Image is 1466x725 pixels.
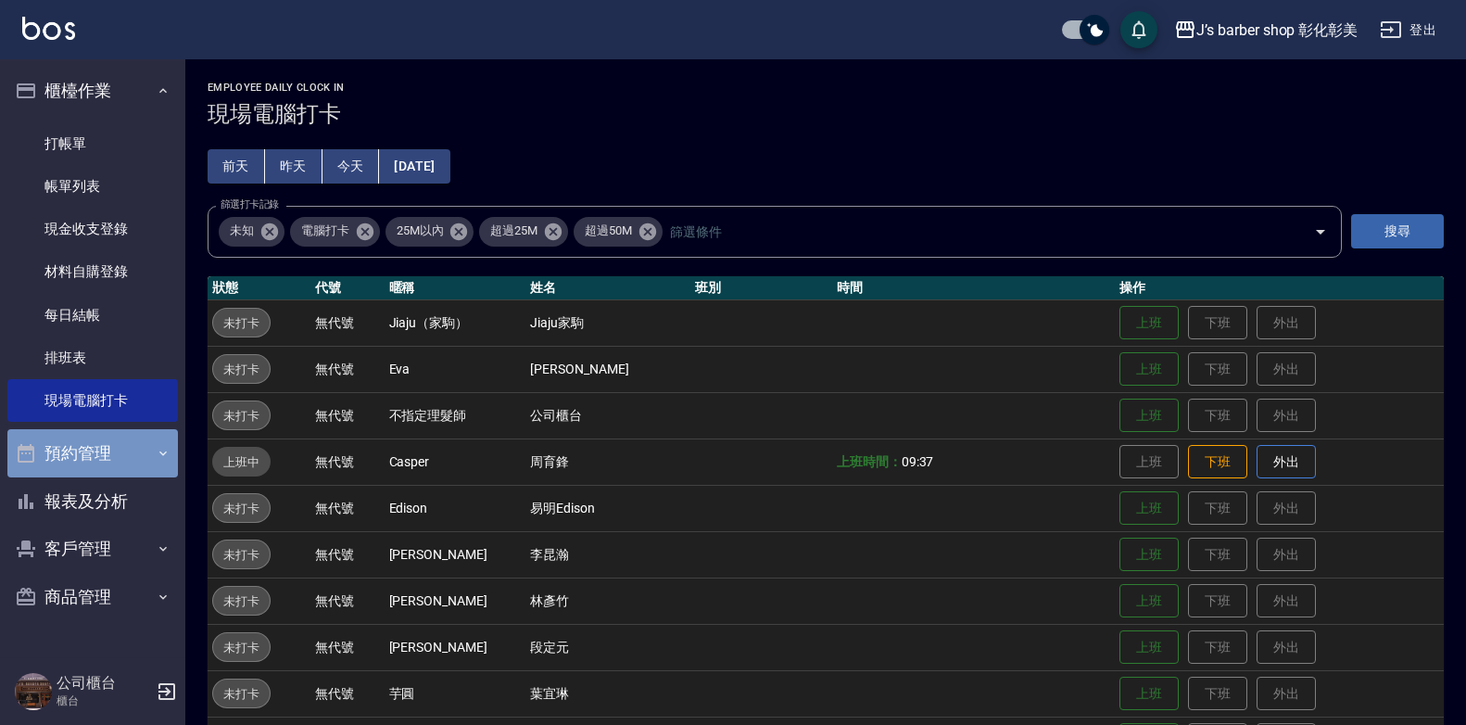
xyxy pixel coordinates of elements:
button: 上班 [1119,399,1179,433]
th: 操作 [1115,276,1444,300]
button: 上班 [1119,491,1179,526]
td: 無代號 [310,624,384,670]
button: 前天 [208,149,265,184]
td: [PERSON_NAME] [525,346,690,392]
span: 超過25M [479,222,549,240]
span: 未打卡 [213,591,270,611]
a: 帳單列表 [7,165,178,208]
button: 外出 [1257,445,1316,479]
div: 超過25M [479,217,568,247]
div: 25M以內 [385,217,474,247]
td: [PERSON_NAME] [385,578,526,624]
span: 電腦打卡 [290,222,360,240]
button: 商品管理 [7,573,178,621]
td: 公司櫃台 [525,392,690,439]
a: 每日結帳 [7,294,178,337]
a: 現場電腦打卡 [7,379,178,422]
button: save [1120,11,1157,48]
td: 無代號 [310,299,384,346]
td: 無代號 [310,439,384,485]
span: 未打卡 [213,638,270,657]
b: 上班時間： [837,454,902,469]
a: 打帳單 [7,122,178,165]
h5: 公司櫃台 [57,674,151,693]
span: 未打卡 [213,360,270,379]
button: J’s barber shop 彰化彰美 [1167,11,1365,49]
td: 無代號 [310,485,384,531]
button: 登出 [1372,13,1444,47]
div: 未知 [219,217,284,247]
span: 未打卡 [213,499,270,518]
span: 超過50M [574,222,643,240]
td: 林彥竹 [525,578,690,624]
span: 25M以內 [385,222,455,240]
td: 周育鋒 [525,439,690,485]
button: 下班 [1188,445,1247,479]
td: 葉宜琳 [525,670,690,717]
a: 排班表 [7,337,178,379]
img: Logo [22,17,75,40]
button: 報表及分析 [7,477,178,526]
th: 代號 [310,276,384,300]
span: 未打卡 [213,313,270,333]
button: 上班 [1119,306,1179,340]
td: [PERSON_NAME] [385,531,526,578]
a: 現金收支登錄 [7,208,178,250]
button: 上班 [1119,584,1179,618]
span: 未打卡 [213,684,270,704]
button: 客戶管理 [7,525,178,573]
button: 上班 [1119,538,1179,572]
span: 未知 [219,222,265,240]
td: 無代號 [310,578,384,624]
span: 未打卡 [213,545,270,565]
td: 易明Edison [525,485,690,531]
h3: 現場電腦打卡 [208,101,1444,127]
button: 上班 [1119,630,1179,665]
td: Casper [385,439,526,485]
td: 不指定理髮師 [385,392,526,439]
button: 櫃檯作業 [7,67,178,115]
td: 無代號 [310,670,384,717]
th: 班別 [690,276,832,300]
td: 芋圓 [385,670,526,717]
div: 超過50M [574,217,663,247]
th: 時間 [832,276,1116,300]
input: 篩選條件 [665,215,1282,248]
button: 上班 [1119,352,1179,387]
label: 篩選打卡記錄 [221,197,279,211]
td: 無代號 [310,392,384,439]
button: Open [1306,217,1335,247]
img: Person [15,673,52,710]
button: 今天 [322,149,380,184]
span: 09:37 [902,454,934,469]
div: 電腦打卡 [290,217,380,247]
td: 段定元 [525,624,690,670]
button: [DATE] [379,149,449,184]
td: Jiaju（家駒） [385,299,526,346]
a: 材料自購登錄 [7,250,178,293]
span: 上班中 [212,452,271,472]
button: 搜尋 [1351,214,1444,248]
h2: Employee Daily Clock In [208,82,1444,94]
th: 暱稱 [385,276,526,300]
td: 李昆瀚 [525,531,690,578]
td: [PERSON_NAME] [385,624,526,670]
div: J’s barber shop 彰化彰美 [1196,19,1358,42]
td: Jiaju家駒 [525,299,690,346]
th: 姓名 [525,276,690,300]
td: Edison [385,485,526,531]
th: 狀態 [208,276,310,300]
td: 無代號 [310,346,384,392]
p: 櫃台 [57,693,151,709]
button: 預約管理 [7,429,178,477]
td: Eva [385,346,526,392]
button: 上班 [1119,677,1179,711]
td: 無代號 [310,531,384,578]
button: 昨天 [265,149,322,184]
span: 未打卡 [213,406,270,426]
